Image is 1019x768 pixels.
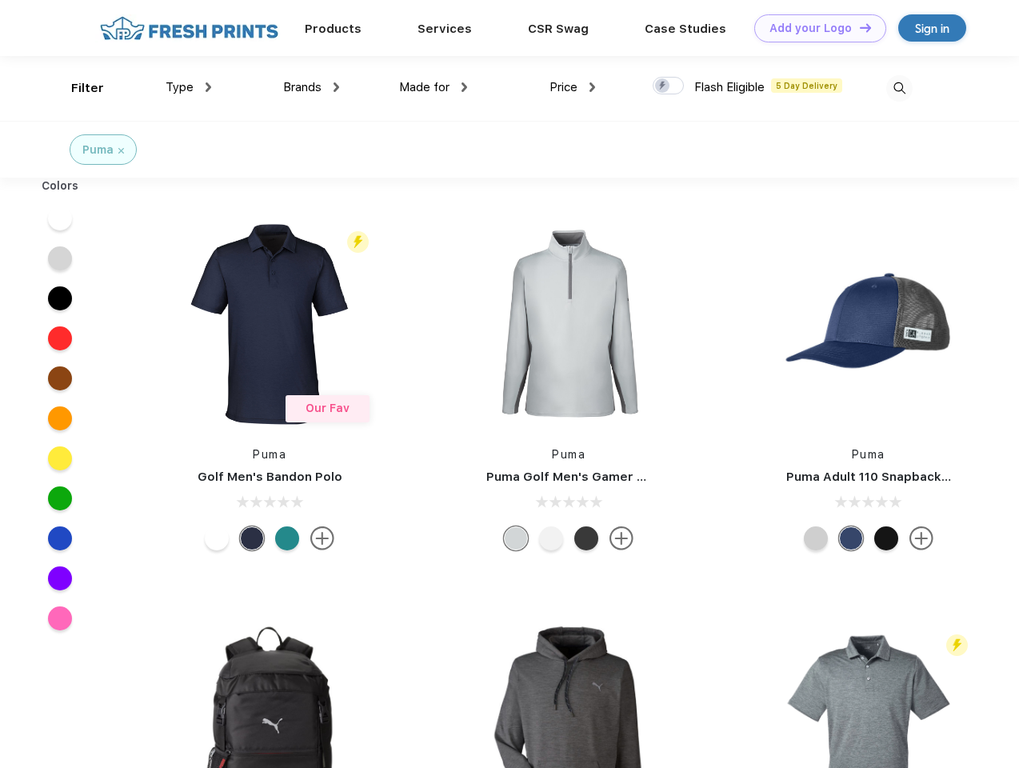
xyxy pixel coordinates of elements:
[915,19,949,38] div: Sign in
[305,22,362,36] a: Products
[82,142,114,158] div: Puma
[399,80,450,94] span: Made for
[30,178,91,194] div: Colors
[166,80,194,94] span: Type
[771,78,842,93] span: 5 Day Delivery
[539,526,563,550] div: Bright White
[283,80,322,94] span: Brands
[347,231,369,253] img: flash_active_toggle.svg
[549,80,577,94] span: Price
[240,526,264,550] div: Navy Blazer
[874,526,898,550] div: Pma Blk with Pma Blk
[946,634,968,656] img: flash_active_toggle.svg
[589,82,595,92] img: dropdown.png
[334,82,339,92] img: dropdown.png
[462,82,467,92] img: dropdown.png
[839,526,863,550] div: Peacoat with Qut Shd
[462,218,675,430] img: func=resize&h=266
[852,448,885,461] a: Puma
[886,75,913,102] img: desktop_search.svg
[574,526,598,550] div: Puma Black
[95,14,283,42] img: fo%20logo%202.webp
[275,526,299,550] div: Green Lagoon
[310,526,334,550] img: more.svg
[552,448,585,461] a: Puma
[198,470,342,484] a: Golf Men's Bandon Polo
[769,22,852,35] div: Add your Logo
[898,14,966,42] a: Sign in
[306,402,350,414] span: Our Fav
[909,526,933,550] img: more.svg
[609,526,633,550] img: more.svg
[504,526,528,550] div: High Rise
[528,22,589,36] a: CSR Swag
[486,470,739,484] a: Puma Golf Men's Gamer Golf Quarter-Zip
[206,82,211,92] img: dropdown.png
[418,22,472,36] a: Services
[205,526,229,550] div: Bright White
[118,148,124,154] img: filter_cancel.svg
[163,218,376,430] img: func=resize&h=266
[804,526,828,550] div: Quarry Brt Whit
[694,80,765,94] span: Flash Eligible
[762,218,975,430] img: func=resize&h=266
[860,23,871,32] img: DT
[253,448,286,461] a: Puma
[71,79,104,98] div: Filter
